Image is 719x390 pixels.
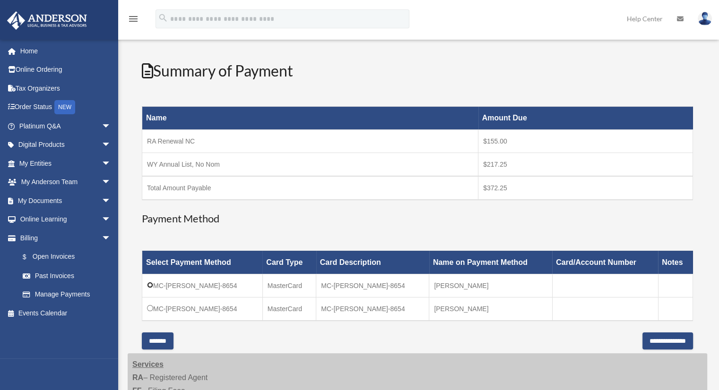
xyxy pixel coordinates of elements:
span: arrow_drop_down [102,154,121,173]
span: arrow_drop_down [102,136,121,155]
a: Online Learningarrow_drop_down [7,210,125,229]
th: Amount Due [478,107,693,130]
a: $Open Invoices [13,247,116,267]
a: Online Ordering [7,60,125,79]
strong: RA [132,373,143,382]
td: $372.25 [478,176,693,200]
td: [PERSON_NAME] [429,274,552,297]
td: MC-[PERSON_NAME]-8654 [316,274,429,297]
td: MC-[PERSON_NAME]-8654 [142,297,263,321]
td: $155.00 [478,130,693,153]
strong: Services [132,360,164,368]
a: My Anderson Teamarrow_drop_down [7,173,125,192]
th: Name [142,107,478,130]
span: arrow_drop_down [102,210,121,229]
th: Notes [658,251,693,274]
i: search [158,13,168,23]
a: Tax Organizers [7,79,125,98]
th: Card Type [262,251,316,274]
h2: Summary of Payment [142,60,693,82]
span: $ [28,251,33,263]
td: Total Amount Payable [142,176,478,200]
a: Platinum Q&Aarrow_drop_down [7,117,125,136]
a: My Entitiesarrow_drop_down [7,154,125,173]
td: WY Annual List, No Nom [142,153,478,177]
a: Manage Payments [13,285,121,304]
h3: Payment Method [142,212,693,226]
a: Events Calendar [7,304,125,322]
th: Card/Account Number [552,251,658,274]
div: NEW [54,100,75,114]
span: arrow_drop_down [102,191,121,211]
td: MC-[PERSON_NAME]-8654 [142,274,263,297]
a: Digital Productsarrow_drop_down [7,136,125,154]
a: Order StatusNEW [7,98,125,117]
span: arrow_drop_down [102,117,121,136]
img: Anderson Advisors Platinum Portal [4,11,90,30]
a: Past Invoices [13,266,121,285]
th: Name on Payment Method [429,251,552,274]
th: Card Description [316,251,429,274]
td: MC-[PERSON_NAME]-8654 [316,297,429,321]
td: [PERSON_NAME] [429,297,552,321]
th: Select Payment Method [142,251,263,274]
img: User Pic [698,12,712,25]
td: MasterCard [262,297,316,321]
a: My Documentsarrow_drop_down [7,191,125,210]
i: menu [128,13,139,25]
a: menu [128,17,139,25]
a: Home [7,42,125,60]
span: arrow_drop_down [102,173,121,192]
a: Billingarrow_drop_down [7,229,121,247]
span: arrow_drop_down [102,229,121,248]
td: $217.25 [478,153,693,177]
td: RA Renewal NC [142,130,478,153]
td: MasterCard [262,274,316,297]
